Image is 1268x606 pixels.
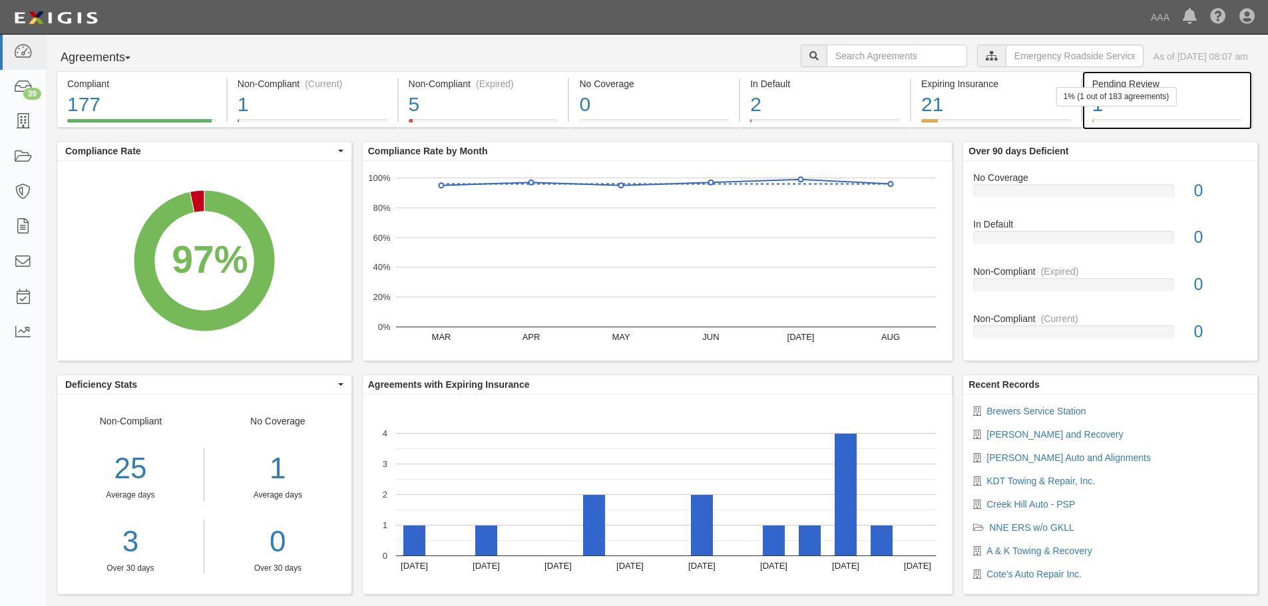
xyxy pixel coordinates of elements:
[921,90,1071,119] div: 21
[1184,179,1257,203] div: 0
[740,119,910,130] a: In Default2
[67,77,216,90] div: Compliant
[57,414,204,574] div: Non-Compliant
[368,379,530,390] b: Agreements with Expiring Insurance
[57,161,351,361] svg: A chart.
[989,522,1074,533] a: NNE ERS w/o GKLL
[1056,87,1177,106] div: 1% (1 out of 183 agreements)
[750,90,900,119] div: 2
[383,520,387,530] text: 1
[204,414,351,574] div: No Coverage
[363,161,952,361] svg: A chart.
[616,561,644,571] text: [DATE]
[973,265,1247,312] a: Non-Compliant(Expired)0
[1082,119,1252,130] a: Pending Review11% (1 out of 183 agreements)
[383,428,387,438] text: 4
[383,459,387,469] text: 3
[1210,9,1226,25] i: Help Center - Complianz
[368,173,391,183] text: 100%
[904,561,931,571] text: [DATE]
[760,561,787,571] text: [DATE]
[1144,4,1176,31] a: AAA
[57,563,204,574] div: Over 30 days
[832,561,859,571] text: [DATE]
[986,499,1075,510] a: Creek Hill Auto - PSP
[1092,77,1241,90] div: Pending Review
[750,77,900,90] div: In Default
[963,218,1257,231] div: In Default
[373,203,390,213] text: 80%
[1184,226,1257,249] div: 0
[473,561,500,571] text: [DATE]
[963,265,1257,278] div: Non-Compliant
[305,77,342,90] div: (Current)
[238,77,387,90] div: Non-Compliant (Current)
[214,490,341,501] div: Average days
[973,218,1247,265] a: In Default0
[921,77,1071,90] div: Expiring Insurance
[57,490,204,501] div: Average days
[57,521,204,563] a: 3
[1184,320,1257,344] div: 0
[373,292,390,302] text: 20%
[57,142,351,160] button: Compliance Rate
[383,551,387,561] text: 0
[57,375,351,394] button: Deficiency Stats
[57,119,226,130] a: Compliant177
[377,322,390,332] text: 0%
[373,232,390,242] text: 60%
[1041,312,1078,325] div: (Current)
[401,561,428,571] text: [DATE]
[986,569,1082,579] a: Cote's Auto Repair Inc.
[986,429,1123,440] a: [PERSON_NAME] and Recovery
[612,332,630,342] text: MAY
[65,378,335,391] span: Deficiency Stats
[986,406,1086,416] a: Brewers Service Station
[986,452,1151,463] a: [PERSON_NAME] Auto and Alignments
[973,171,1247,218] a: No Coverage0
[911,119,1081,130] a: Expiring Insurance21
[228,119,397,130] a: Non-Compliant(Current)1
[57,45,156,71] button: Agreements
[1006,45,1144,67] input: Emergency Roadside Service (ERS)
[373,262,390,272] text: 40%
[973,312,1247,349] a: Non-Compliant(Current)0
[968,146,1068,156] b: Over 90 days Deficient
[431,332,451,342] text: MAR
[238,90,387,119] div: 1
[214,448,341,490] div: 1
[363,394,952,594] svg: A chart.
[368,146,488,156] b: Compliance Rate by Month
[579,77,729,90] div: No Coverage
[409,77,558,90] div: Non-Compliant (Expired)
[214,521,341,563] a: 0
[476,77,514,90] div: (Expired)
[1184,273,1257,297] div: 0
[963,312,1257,325] div: Non-Compliant
[986,476,1095,486] a: KDT Towing & Repair, Inc.
[881,332,900,342] text: AUG
[827,45,967,67] input: Search Agreements
[579,90,729,119] div: 0
[10,6,102,30] img: logo-5460c22ac91f19d4615b14bd174203de0afe785f0fc80cf4dbbc73dc1793850b.png
[214,563,341,574] div: Over 30 days
[409,90,558,119] div: 5
[963,171,1257,184] div: No Coverage
[986,545,1092,556] a: A & K Towing & Recovery
[968,379,1040,390] b: Recent Records
[23,88,41,100] div: 39
[702,332,719,342] text: JUN
[1154,50,1248,63] div: As of [DATE] 08:07 am
[522,332,540,342] text: APR
[544,561,572,571] text: [DATE]
[65,144,335,158] span: Compliance Rate
[57,448,204,490] div: 25
[383,490,387,500] text: 2
[67,90,216,119] div: 177
[787,332,814,342] text: [DATE]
